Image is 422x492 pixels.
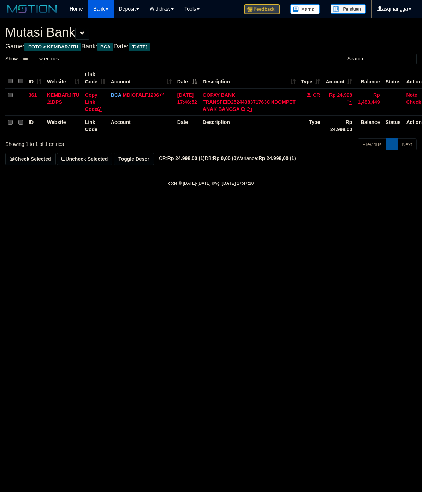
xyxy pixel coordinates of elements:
[247,106,252,112] a: Copy GOPAY BANK TRANSFEID2524438371763CI4DOMPET ANAK BANGSA to clipboard
[5,43,417,50] h4: Game: Bank: Date:
[323,115,355,136] th: Rp 24.998,00
[44,68,82,88] th: Website: activate to sort column ascending
[168,181,254,186] small: code © [DATE]-[DATE] dwg |
[258,155,296,161] strong: Rp 24.998,00 (1)
[5,4,59,14] img: MOTION_logo.png
[244,4,280,14] img: Feedback.jpg
[26,68,44,88] th: ID: activate to sort column ascending
[406,99,421,105] a: Check
[111,92,121,98] span: BCA
[323,88,355,116] td: Rp 24,998
[355,115,382,136] th: Balance
[298,68,323,88] th: Type: activate to sort column ascending
[383,115,404,136] th: Status
[397,138,417,150] a: Next
[355,68,382,88] th: Balance
[5,138,171,148] div: Showing 1 to 1 of 1 entries
[290,4,320,14] img: Button%20Memo.svg
[203,92,296,112] a: GOPAY BANK TRANSFEID2524438371763CI4DOMPET ANAK BANGSA
[355,88,382,116] td: Rp 1,483,449
[174,68,200,88] th: Date: activate to sort column descending
[200,115,298,136] th: Description
[26,115,44,136] th: ID
[200,68,298,88] th: Description: activate to sort column ascending
[347,54,417,64] label: Search:
[82,115,108,136] th: Link Code
[167,155,205,161] strong: Rp 24.998,00 (1)
[44,115,82,136] th: Website
[331,4,366,14] img: panduan.png
[5,153,56,165] a: Check Selected
[108,115,174,136] th: Account
[108,68,174,88] th: Account: activate to sort column ascending
[313,92,320,98] span: CR
[174,115,200,136] th: Date
[44,88,82,116] td: DPS
[323,68,355,88] th: Amount: activate to sort column ascending
[347,99,352,105] a: Copy Rp 24,998 to clipboard
[213,155,238,161] strong: Rp 0,00 (0)
[406,92,417,98] a: Note
[222,181,254,186] strong: [DATE] 17:47:20
[47,92,79,98] a: KEMBARJITU
[160,92,165,98] a: Copy MDIOFALF1206 to clipboard
[386,138,398,150] a: 1
[24,43,81,51] span: ITOTO > KEMBARJITU
[155,155,296,161] span: CR: DB: Variance:
[123,92,159,98] a: MDIOFALF1206
[18,54,44,64] select: Showentries
[5,54,59,64] label: Show entries
[367,54,417,64] input: Search:
[383,68,404,88] th: Status
[85,92,102,112] a: Copy Link Code
[82,68,108,88] th: Link Code: activate to sort column ascending
[29,92,37,98] span: 361
[298,115,323,136] th: Type
[358,138,386,150] a: Previous
[5,25,417,40] h1: Mutasi Bank
[114,153,154,165] a: Toggle Descr
[174,88,200,116] td: [DATE] 17:46:52
[97,43,113,51] span: BCA
[129,43,150,51] span: [DATE]
[57,153,112,165] a: Uncheck Selected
